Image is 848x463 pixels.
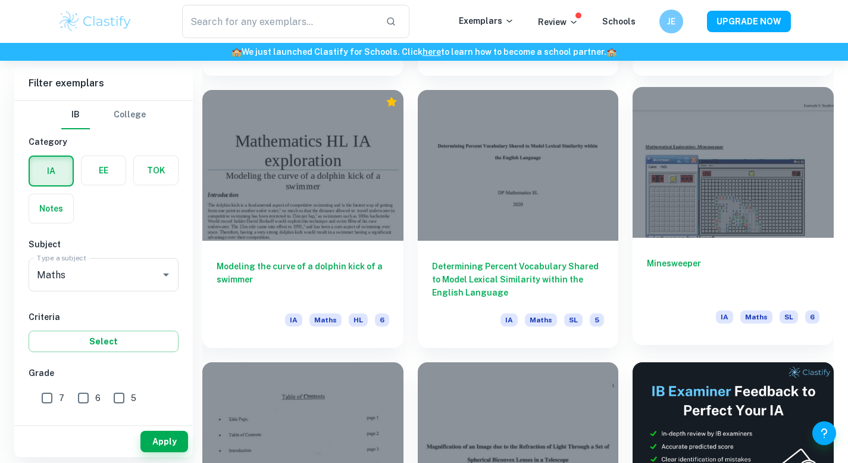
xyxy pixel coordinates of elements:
span: 6 [375,313,389,327]
h6: Subject [29,238,179,251]
button: College [114,101,146,129]
div: Premium [386,96,398,108]
button: JE [659,10,683,33]
label: Type a subject [37,253,86,263]
img: Clastify logo [58,10,133,33]
button: TOK [134,156,178,185]
h6: Determining Percent Vocabulary Shared to Model Lexical Similarity within the English Language [432,260,605,299]
button: IB [61,101,90,129]
span: SL [564,313,583,327]
button: Open [158,266,174,283]
button: Select [29,331,179,352]
span: 4 [59,420,65,433]
p: Exemplars [459,14,514,27]
div: Filter type choice [61,101,146,129]
button: Notes [29,194,73,223]
span: IA [500,313,518,327]
button: Apply [140,431,188,452]
span: IA [285,313,302,327]
button: Help and Feedback [812,421,836,445]
h6: JE [664,15,678,28]
h6: Minesweeper [647,257,819,296]
span: 🏫 [231,47,242,57]
input: Search for any exemplars... [182,5,377,38]
span: Maths [309,313,342,327]
span: 6 [805,310,819,324]
h6: Filter exemplars [14,67,193,100]
span: IA [716,310,733,324]
button: EE [82,156,126,185]
span: 🏫 [606,47,617,57]
span: 2 [132,420,136,433]
a: here [423,47,441,57]
a: MinesweeperIAMathsSL6 [633,90,834,348]
span: Maths [525,313,557,327]
h6: Modeling the curve of a dolphin kick of a swimmer [217,260,389,299]
button: UPGRADE NOW [707,11,791,32]
a: Schools [602,17,636,26]
span: 5 [590,313,604,327]
a: Modeling the curve of a dolphin kick of a swimmerIAMathsHL6 [202,90,403,348]
h6: We just launched Clastify for Schools. Click to learn how to become a school partner. [2,45,846,58]
span: 3 [96,420,101,433]
span: Maths [740,310,772,324]
span: 5 [131,391,136,405]
h6: Grade [29,366,179,380]
p: Review [538,15,578,29]
a: Determining Percent Vocabulary Shared to Model Lexical Similarity within the English LanguageIAMa... [418,90,619,348]
span: SL [780,310,798,324]
button: IA [30,157,73,185]
span: 1 [167,420,171,433]
h6: Criteria [29,310,179,324]
span: 6 [95,391,101,405]
span: 7 [59,391,64,405]
h6: Category [29,135,179,148]
span: HL [349,313,368,327]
